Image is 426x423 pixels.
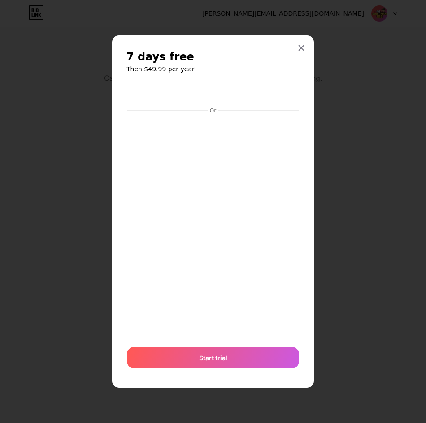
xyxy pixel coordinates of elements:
[125,115,301,338] iframe: Secure payment input frame
[126,65,300,73] h6: Then $49.99 per year
[199,353,227,363] span: Start trial
[127,83,299,104] iframe: Secure payment button frame
[126,50,194,64] span: 7 days free
[208,107,218,114] div: Or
